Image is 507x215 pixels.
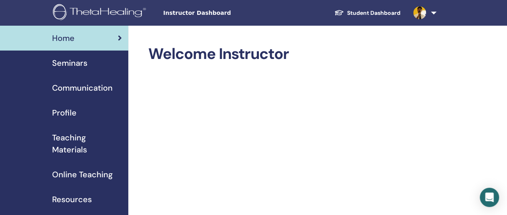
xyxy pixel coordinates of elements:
[52,107,77,119] span: Profile
[480,188,499,207] div: Open Intercom Messenger
[148,45,436,63] h2: Welcome Instructor
[52,193,92,205] span: Resources
[52,82,113,94] span: Communication
[413,6,426,19] img: default.jpg
[52,32,75,44] span: Home
[52,168,113,181] span: Online Teaching
[52,57,87,69] span: Seminars
[328,6,407,20] a: Student Dashboard
[52,132,122,156] span: Teaching Materials
[53,4,149,22] img: logo.png
[163,9,283,17] span: Instructor Dashboard
[334,9,344,16] img: graduation-cap-white.svg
